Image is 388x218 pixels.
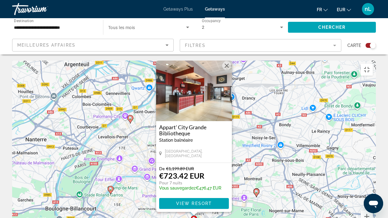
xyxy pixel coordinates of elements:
span: fr [317,7,322,12]
a: Getaways Plus [163,7,193,12]
span: Destination [14,18,34,23]
p: Pour 7 nuits [159,180,221,186]
span: Tous les mois [108,25,135,30]
span: Meilleures affaires [17,43,75,48]
span: nL [365,6,371,12]
span: Vous sauvegardez [159,186,196,190]
button: Change currency [337,5,351,14]
img: RH25O01X.jpg [156,61,232,121]
button: Passer en plein écran [361,64,373,76]
button: User Menu [360,3,376,15]
span: View Resort [176,201,212,206]
button: View Resort [159,198,229,209]
span: €1,199.89 EUR [166,166,194,171]
span: EUR [337,7,345,12]
button: Fermer [222,61,231,70]
button: Filter [180,39,341,52]
p: €723.42 EUR [159,171,204,180]
span: De [159,166,165,171]
span: Station balnéaire [159,138,193,143]
button: Change language [317,5,328,14]
span: Occupancy [202,19,221,23]
span: Carte [347,41,361,50]
mat-select: Sort by [17,41,169,49]
iframe: Bouton de lancement de la fenêtre de messagerie [364,194,383,213]
span: [GEOGRAPHIC_DATA], [GEOGRAPHIC_DATA] [165,149,229,158]
button: Chercher [288,22,376,33]
a: Getaways [205,7,225,12]
span: Chercher [318,25,346,30]
p: €476.47 EUR [159,186,221,190]
a: Appart' City Grande Bibliotheque [159,124,229,136]
a: Travorium [12,1,73,17]
span: 2 [202,25,204,30]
